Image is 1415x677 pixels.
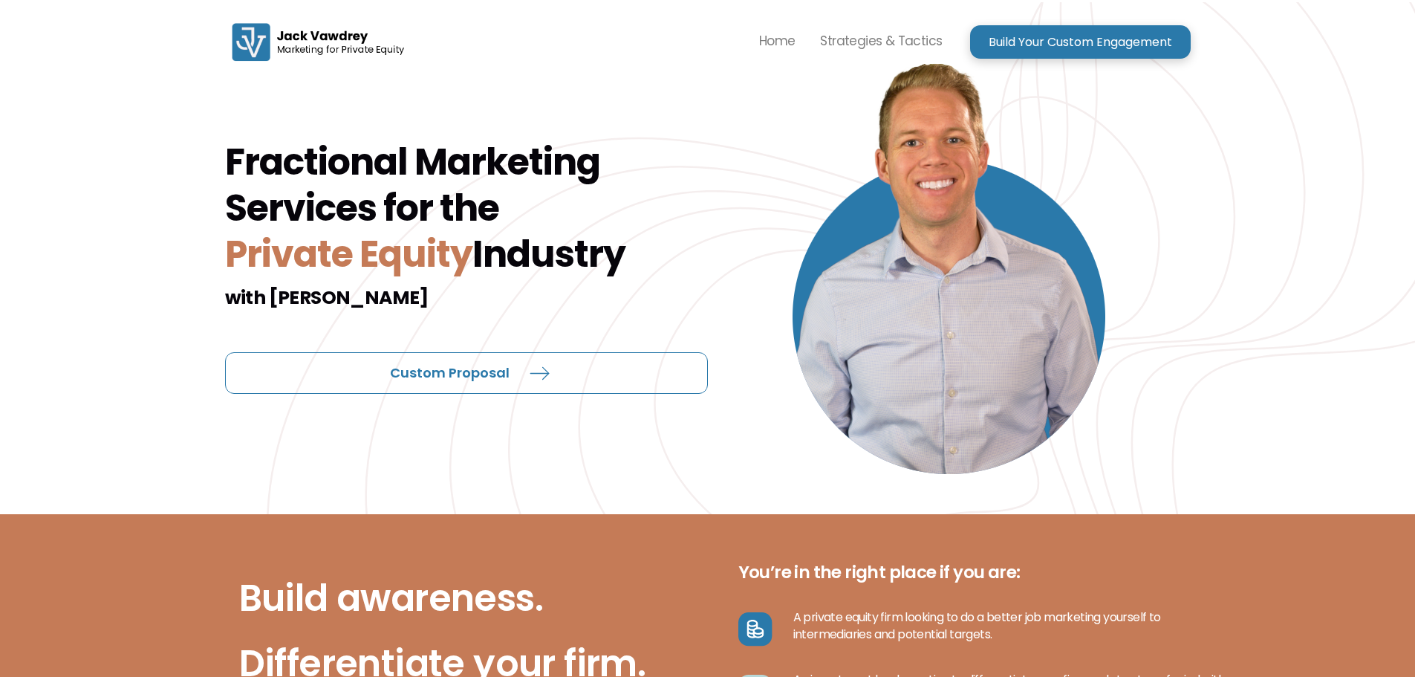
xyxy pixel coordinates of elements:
[390,368,510,378] p: Custom Proposal
[225,352,708,394] a: Custom Proposal
[738,559,1238,586] h2: You’re in the right place if you are:
[746,17,808,67] a: Home
[807,17,954,67] a: Strategies & Tactics
[772,609,1238,643] p: A private equity firm looking to do a better job marketing yourself to intermediaries and potenti...
[225,139,708,277] h1: Fractional Marketing Services for the Industry
[759,30,796,52] p: Home
[225,285,708,311] h2: with [PERSON_NAME]
[820,30,942,52] p: Strategies & Tactics
[970,25,1191,59] a: Build Your Custom Engagement
[225,229,472,279] span: Private Equity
